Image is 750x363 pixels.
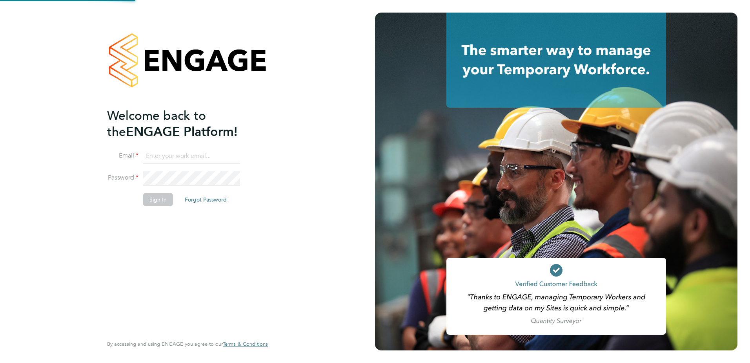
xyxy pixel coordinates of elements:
input: Enter your work email... [143,149,240,163]
span: By accessing and using ENGAGE you agree to our [107,341,268,347]
a: Terms & Conditions [223,341,268,347]
button: Sign In [143,193,173,206]
h2: ENGAGE Platform! [107,108,260,140]
label: Email [107,152,138,160]
button: Forgot Password [178,193,233,206]
label: Password [107,174,138,182]
span: Terms & Conditions [223,341,268,347]
span: Welcome back to the [107,108,206,139]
